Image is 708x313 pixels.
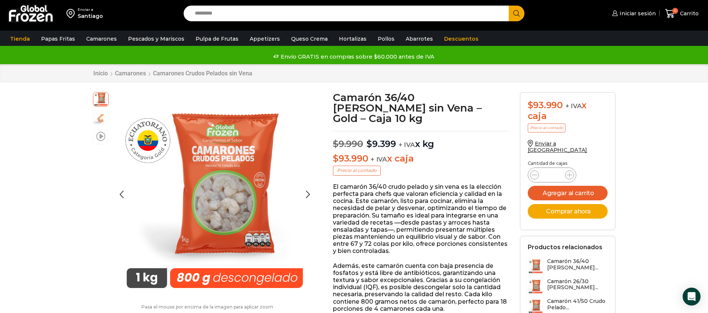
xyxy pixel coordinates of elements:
bdi: 93.990 [528,100,563,110]
img: address-field-icon.svg [66,7,78,20]
a: Camarón 26/30 [PERSON_NAME]... [528,278,608,294]
p: Pasa el mouse por encima de la imagen para aplicar zoom [93,304,322,310]
span: camaron-sin-cascara [93,111,108,126]
a: Pulpa de Frutas [192,32,242,46]
span: + IVA [399,141,415,148]
a: Iniciar sesión [610,6,656,21]
a: Abarrotes [402,32,437,46]
span: $ [333,138,339,149]
p: x kg [333,131,509,150]
button: Search button [509,6,524,21]
div: x caja [528,100,608,122]
span: 0 [672,8,678,14]
div: Open Intercom Messenger [683,288,701,306]
bdi: 93.990 [333,153,368,164]
a: Enviar a [GEOGRAPHIC_DATA] [528,140,587,153]
a: Pescados y Mariscos [124,32,188,46]
a: 0 Carrito [663,5,701,22]
a: Appetizers [246,32,284,46]
h3: Camarón 41/50 Crudo Pelado... [547,298,608,311]
span: + IVA [565,102,582,110]
a: Camarón 36/40 [PERSON_NAME]... [528,258,608,274]
h3: Camarón 36/40 [PERSON_NAME]... [547,258,608,271]
span: PM04004041 [93,91,108,106]
span: Carrito [678,10,699,17]
span: $ [528,100,533,110]
p: Además, este camarón cuenta con baja presencia de fosfatos y está libre de antibióticos, garantiz... [333,262,509,312]
a: Queso Crema [287,32,331,46]
a: Camarones [115,70,146,77]
h3: Camarón 26/30 [PERSON_NAME]... [547,278,608,291]
p: x caja [333,153,509,164]
p: Precio al contado [333,166,381,175]
nav: Breadcrumb [93,70,253,77]
button: Comprar ahora [528,204,608,219]
span: $ [333,153,339,164]
p: Cantidad de cajas [528,161,608,166]
a: Pollos [374,32,398,46]
bdi: 9.990 [333,138,363,149]
a: Camarones [82,32,121,46]
button: Agregar al carrito [528,186,608,200]
p: Precio al contado [528,123,565,132]
bdi: 9.399 [367,138,396,149]
a: Inicio [93,70,108,77]
p: El camarón 36/40 crudo pelado y sin vena es la elección perfecta para chefs que valoran eficienci... [333,183,509,255]
a: Hortalizas [335,32,370,46]
div: Enviar a [78,7,103,12]
h2: Productos relacionados [528,244,602,251]
a: Tienda [6,32,34,46]
a: Camarones Crudos Pelados sin Vena [153,70,253,77]
div: Santiago [78,12,103,20]
h1: Camarón 36/40 [PERSON_NAME] sin Vena – Gold – Caja 10 kg [333,92,509,123]
a: Descuentos [440,32,482,46]
input: Product quantity [545,170,559,180]
a: Papas Fritas [37,32,79,46]
span: $ [367,138,372,149]
span: Iniciar sesión [618,10,656,17]
span: + IVA [371,156,387,163]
